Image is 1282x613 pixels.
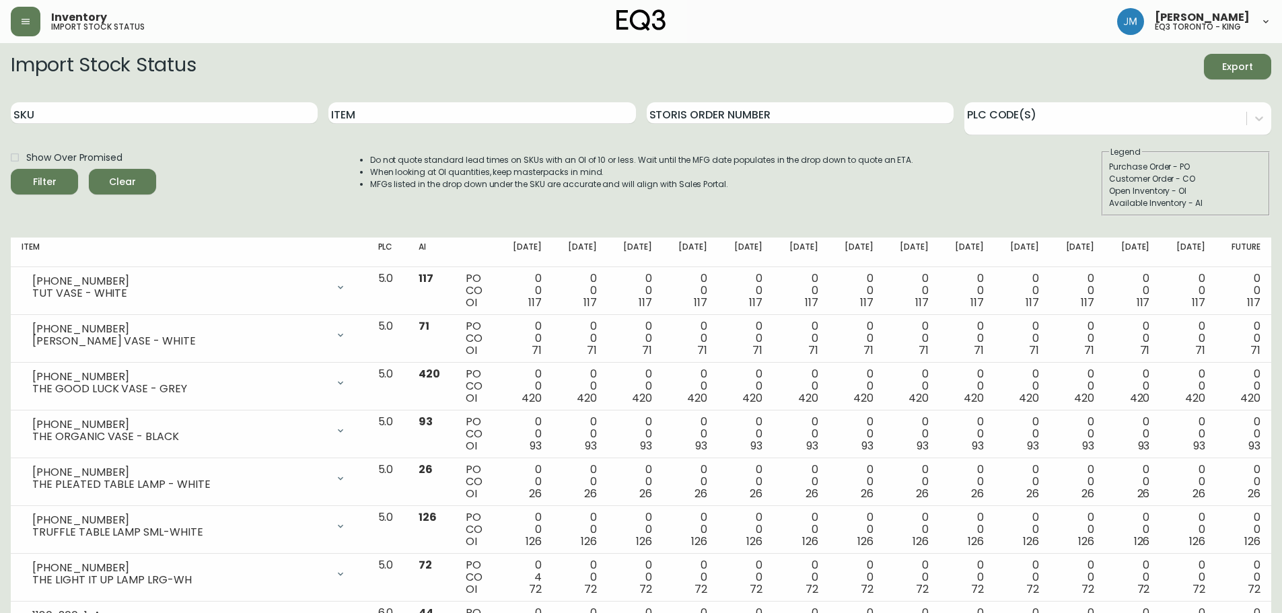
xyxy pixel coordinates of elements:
[840,511,874,548] div: 0 0
[1155,12,1250,23] span: [PERSON_NAME]
[639,486,652,501] span: 26
[917,438,929,454] span: 93
[419,366,440,382] span: 420
[1081,581,1094,597] span: 72
[370,154,914,166] li: Do not quote standard lead times on SKUs with an OI of 10 or less. Wait until the MFG date popula...
[22,320,357,350] div: [PHONE_NUMBER][PERSON_NAME] VASE - WHITE
[1023,534,1039,549] span: 126
[419,271,433,286] span: 117
[466,464,487,500] div: PO CO
[895,320,929,357] div: 0 0
[419,509,437,525] span: 126
[618,320,652,357] div: 0 0
[971,581,984,597] span: 72
[532,342,542,358] span: 71
[784,511,818,548] div: 0 0
[861,438,874,454] span: 93
[674,559,707,596] div: 0 0
[1247,295,1260,310] span: 117
[1084,342,1094,358] span: 71
[1116,416,1149,452] div: 0 0
[584,486,597,501] span: 26
[466,581,477,597] span: OI
[1061,320,1094,357] div: 0 0
[466,511,487,548] div: PO CO
[1116,273,1149,309] div: 0 0
[995,238,1050,267] th: [DATE]
[750,486,762,501] span: 26
[695,486,707,501] span: 26
[806,438,818,454] span: 93
[618,464,652,500] div: 0 0
[466,390,477,406] span: OI
[32,335,327,347] div: [PERSON_NAME] VASE - WHITE
[718,238,773,267] th: [DATE]
[1019,390,1039,406] span: 420
[806,486,818,501] span: 26
[522,390,542,406] span: 420
[1189,534,1205,549] span: 126
[618,559,652,596] div: 0 0
[695,581,707,597] span: 72
[32,526,327,538] div: TRUFFLE TABLE LAMP SML-WHITE
[22,464,357,493] div: [PHONE_NUMBER]THE PLEATED TABLE LAMP - WHITE
[1116,320,1149,357] div: 0 0
[466,320,487,357] div: PO CO
[784,320,818,357] div: 0 0
[508,368,542,404] div: 0 0
[1061,368,1094,404] div: 0 0
[1204,54,1271,79] button: Export
[895,273,929,309] div: 0 0
[419,318,429,334] span: 71
[1227,273,1260,309] div: 0 0
[563,559,597,596] div: 0 0
[950,320,984,357] div: 0 0
[773,238,828,267] th: [DATE]
[581,534,597,549] span: 126
[784,464,818,500] div: 0 0
[563,511,597,548] div: 0 0
[860,295,874,310] span: 117
[913,534,929,549] span: 126
[466,534,477,549] span: OI
[1171,464,1205,500] div: 0 0
[618,511,652,548] div: 0 0
[1138,438,1150,454] span: 93
[419,414,433,429] span: 93
[1171,416,1205,452] div: 0 0
[639,295,652,310] span: 117
[1227,511,1260,548] div: 0 0
[695,438,707,454] span: 93
[497,238,553,267] th: [DATE]
[11,54,196,79] h2: Import Stock Status
[639,581,652,597] span: 72
[1160,238,1215,267] th: [DATE]
[964,390,984,406] span: 420
[563,464,597,500] div: 0 0
[1227,416,1260,452] div: 0 0
[367,315,408,363] td: 5.0
[674,464,707,500] div: 0 0
[616,9,666,31] img: logo
[1050,238,1105,267] th: [DATE]
[895,511,929,548] div: 0 0
[1171,511,1205,548] div: 0 0
[370,166,914,178] li: When looking at OI quantities, keep masterpacks in mind.
[367,410,408,458] td: 5.0
[1109,197,1262,209] div: Available Inventory - AI
[367,238,408,267] th: PLC
[563,320,597,357] div: 0 0
[100,174,145,190] span: Clear
[370,178,914,190] li: MFGs listed in the drop down under the SKU are accurate and will align with Sales Portal.
[640,438,652,454] span: 93
[22,368,357,398] div: [PHONE_NUMBER]THE GOOD LUCK VASE - GREY
[1005,559,1039,596] div: 0 0
[1155,23,1241,31] h5: eq3 toronto - king
[32,323,327,335] div: [PHONE_NUMBER]
[1215,59,1260,75] span: Export
[970,295,984,310] span: 117
[11,169,78,194] button: Filter
[1195,342,1205,358] span: 71
[1171,320,1205,357] div: 0 0
[530,438,542,454] span: 93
